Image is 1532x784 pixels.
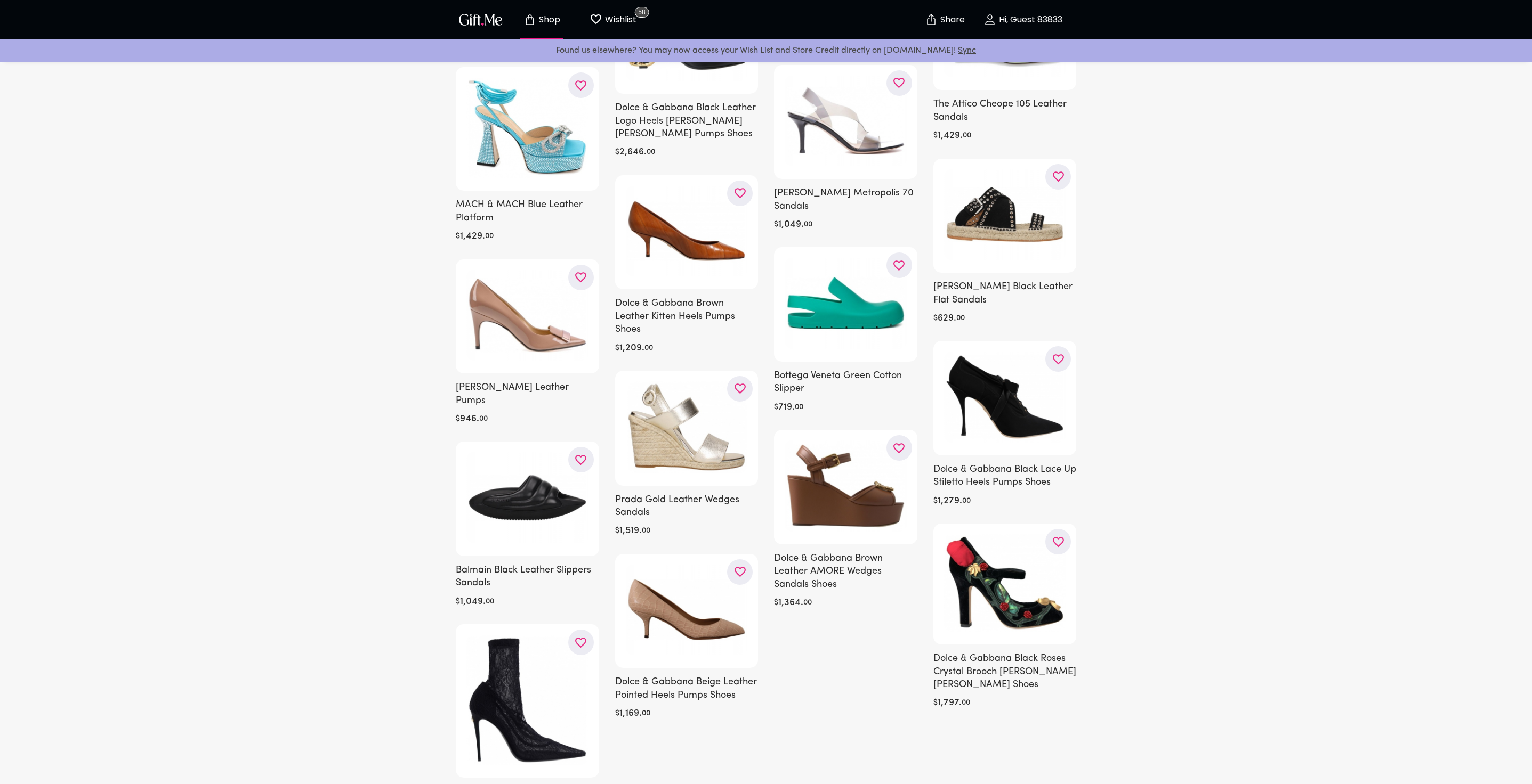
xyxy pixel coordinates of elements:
[962,495,971,508] h6: 00
[615,676,759,702] h6: Dolce & Gabbana Beige Leather Pointed Heels Pumps Shoes
[615,707,619,720] h6: $
[926,1,963,38] button: Share
[634,7,649,18] span: 58
[460,595,486,608] h6: 1,049 .
[938,15,965,24] p: Share
[938,495,962,508] h6: 1,279 .
[944,169,1066,260] img: Isabel Marant Black Leather Flat Sandals
[615,494,759,520] h6: Prada Gold Leather Wedges Sandals
[778,218,804,231] h6: 1,049 .
[774,552,917,591] h6: Dolce & Gabbana Brown Leather AMORE Wedges Sandals Shoes
[804,218,812,231] h6: 00
[615,297,759,336] h6: Dolce & Gabbana Brown Leather Kitten Heels Pumps Shoes
[795,401,803,414] h6: 00
[925,13,938,26] img: secure
[466,270,588,361] img: Sergio Rossi Leather Pumps
[647,146,655,159] h6: 00
[456,413,460,426] h6: $
[938,129,963,142] h6: 1,429 .
[958,46,976,55] a: Sync
[584,3,642,37] button: Wishlist page
[466,78,588,178] img: MACH & MACH Blue Leather Platform
[933,652,1077,691] h6: Dolce & Gabbana Black Roses Crystal Brooch [PERSON_NAME] [PERSON_NAME] Shoes
[460,230,485,243] h6: 1,429 .
[466,635,588,765] img: Dolce & Gabbana Pumps
[457,12,505,27] img: GiftMe Logo
[485,230,494,243] h6: 00
[963,129,971,142] h6: 00
[933,697,938,709] h6: $
[456,13,506,26] button: GiftMe Logo
[785,258,907,349] img: Bottega Veneta Green Cotton Slipper
[785,76,907,167] img: Gianvito Rossi Metropolis 70 Sandals
[785,440,907,532] img: Dolce & Gabbana Brown Leather AMORE Wedges Sandals Shoes
[933,98,1077,124] h6: The Attico Cheope 105 Leather Sandals
[602,13,636,27] p: Wishlist
[774,218,778,231] h6: $
[486,595,494,608] h6: 00
[460,413,479,426] h6: 946 .
[619,146,647,159] h6: 2,646 .
[938,697,962,709] h6: 1,797 .
[933,281,1077,307] h6: [PERSON_NAME] Black Leather Flat Sandals
[456,381,599,407] h6: [PERSON_NAME] Leather Pumps
[536,15,560,24] p: Shop
[644,342,653,355] h6: 00
[774,597,778,609] h6: $
[619,707,642,720] h6: 1,169 .
[619,342,644,355] h6: 1,209 .
[626,381,748,473] img: Prada Gold Leather Wedges Sandals
[970,3,1076,37] button: Hi, Guest 83833
[456,199,599,225] h6: MACH & MACH Blue Leather Platform
[615,342,619,355] h6: $
[512,3,571,37] button: Store page
[962,697,970,709] h6: 00
[774,370,917,396] h6: Bottega Veneta Green Cotton Slipper
[642,525,650,537] h6: 00
[615,146,619,159] h6: $
[619,525,642,537] h6: 1,519 .
[938,312,956,325] h6: 629 .
[615,102,759,141] h6: Dolce & Gabbana Black Leather Logo Heels [PERSON_NAME] [PERSON_NAME] Pumps Shoes
[933,495,938,508] h6: $
[456,230,460,243] h6: $
[456,564,599,590] h6: Balmain Black Leather Slippers Sandals
[615,525,619,537] h6: $
[778,401,795,414] h6: 719 .
[456,595,460,608] h6: $
[933,463,1077,489] h6: Dolce & Gabbana Black Lace Up Stiletto Heels Pumps Shoes
[944,534,1066,632] img: Dolce & Gabbana Black Roses Crystal Brooch Mary Jane Shoes
[466,452,588,543] img: Balmain Black Leather Slippers Sandals
[479,413,488,426] h6: 00
[626,565,748,656] img: Dolce & Gabbana Beige Leather Pointed Heels Pumps Shoes
[9,44,1523,58] p: Found us elsewhere? You may now access your Wish List and Store Credit directly on [DOMAIN_NAME]!
[774,187,917,213] h6: [PERSON_NAME] Metropolis 70 Sandals
[933,129,938,142] h6: $
[944,352,1066,443] img: Dolce & Gabbana Black Lace Up Stiletto Heels Pumps Shoes
[626,186,748,277] img: Dolce & Gabbana Brown Leather Kitten Heels Pumps Shoes
[956,312,965,325] h6: 00
[642,707,650,720] h6: 00
[774,401,778,414] h6: $
[933,312,938,325] h6: $
[996,15,1062,24] p: Hi, Guest 83833
[778,597,803,609] h6: 1,364 .
[803,597,812,609] h6: 00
